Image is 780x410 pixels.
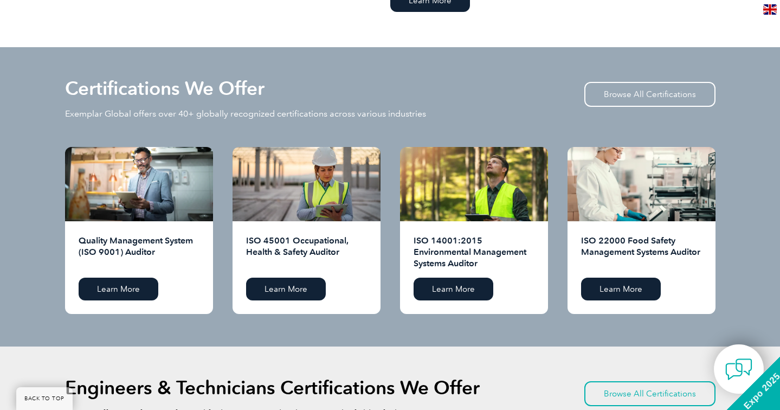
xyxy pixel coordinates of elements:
h2: Quality Management System (ISO 9001) Auditor [79,235,199,270]
a: Learn More [581,278,661,300]
a: BACK TO TOP [16,387,73,410]
h2: ISO 45001 Occupational, Health & Safety Auditor [246,235,367,270]
img: contact-chat.png [725,356,752,383]
h2: Engineers & Technicians Certifications We Offer [65,379,480,396]
h2: Certifications We Offer [65,80,265,97]
p: Exemplar Global offers over 40+ globally recognized certifications across various industries [65,108,426,120]
a: Learn More [246,278,326,300]
a: Learn More [79,278,158,300]
img: en [763,4,777,15]
a: Learn More [414,278,493,300]
h2: ISO 14001:2015 Environmental Management Systems Auditor [414,235,534,270]
a: Browse All Certifications [584,381,715,406]
a: Browse All Certifications [584,82,715,107]
h2: ISO 22000 Food Safety Management Systems Auditor [581,235,702,270]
